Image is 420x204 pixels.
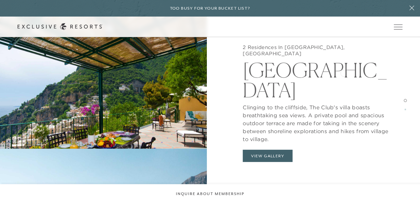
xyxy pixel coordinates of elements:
[243,150,293,162] button: View Gallery
[389,174,420,204] iframe: Qualified Messenger
[394,25,402,29] button: Open navigation
[243,57,390,100] h2: [GEOGRAPHIC_DATA]
[243,100,390,143] p: Clinging to the cliffside, The Club's villa boasts breathtaking sea views. A private pool and spa...
[170,5,250,12] h6: Too busy for your bucket list?
[243,44,390,57] h5: 2 Residences In [GEOGRAPHIC_DATA], [GEOGRAPHIC_DATA]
